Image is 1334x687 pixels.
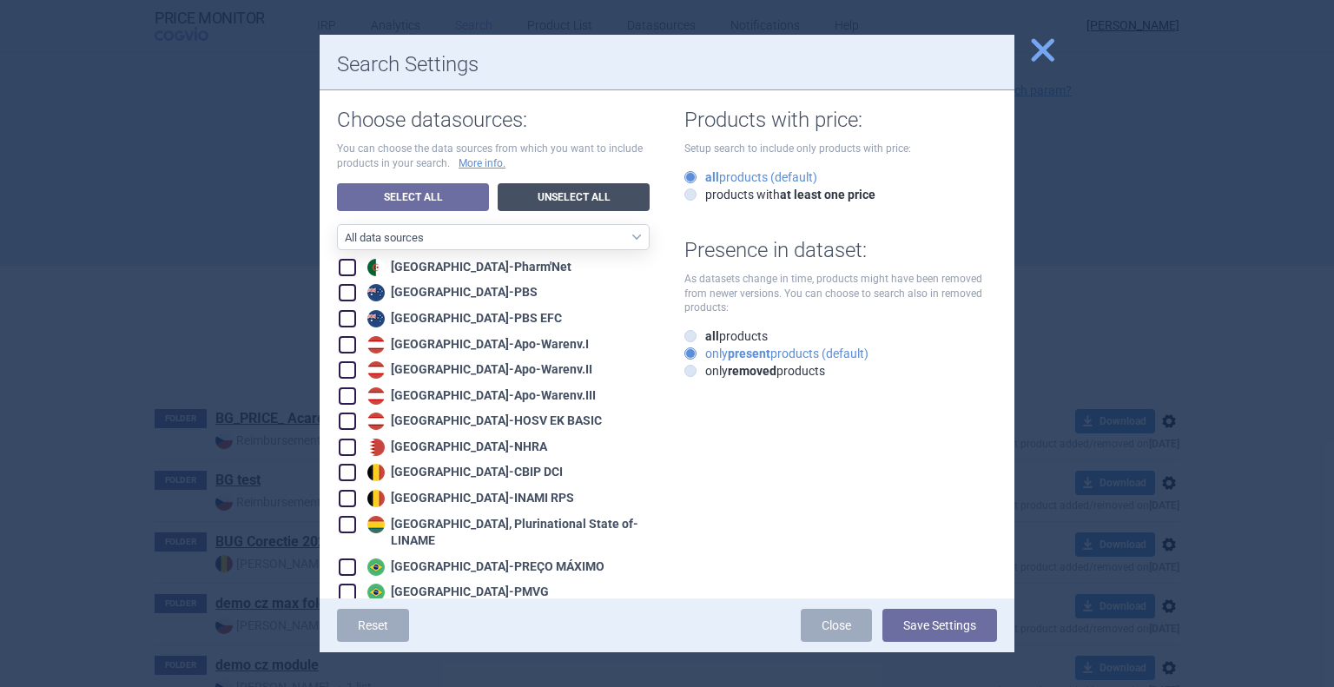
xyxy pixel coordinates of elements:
div: [GEOGRAPHIC_DATA] - PMVG [363,584,549,601]
div: [GEOGRAPHIC_DATA] - Apo-Warenv.I [363,336,589,353]
h1: Presence in dataset: [684,238,997,263]
img: Belgium [367,464,385,481]
div: [GEOGRAPHIC_DATA] - Apo-Warenv.II [363,361,592,379]
label: only products (default) [684,345,868,362]
strong: removed [728,364,776,378]
img: Algeria [367,259,385,276]
strong: present [728,347,770,360]
a: Close [801,609,872,642]
div: [GEOGRAPHIC_DATA] - HOSV EK BASIC [363,413,602,430]
img: Australia [367,284,385,301]
a: Reset [337,609,409,642]
img: Austria [367,413,385,430]
strong: all [705,329,719,343]
img: Brazil [367,584,385,601]
p: As datasets change in time, products might have been removed from newer versions. You can choose ... [684,272,997,315]
div: [GEOGRAPHIC_DATA] - PREÇO MÁXIMO [363,558,604,576]
p: Setup search to include only products with price: [684,142,997,156]
img: Belgium [367,490,385,507]
h1: Search Settings [337,52,997,77]
img: Austria [367,336,385,353]
h1: Choose datasources: [337,108,650,133]
img: Austria [367,361,385,379]
div: [GEOGRAPHIC_DATA] - PBS EFC [363,310,562,327]
a: Unselect All [498,183,650,211]
img: Austria [367,387,385,405]
label: products [684,327,768,345]
label: products with [684,186,875,203]
h1: Products with price: [684,108,997,133]
div: [GEOGRAPHIC_DATA] - INAMI RPS [363,490,574,507]
img: Bahrain [367,439,385,456]
div: [GEOGRAPHIC_DATA] - CBIP DCI [363,464,563,481]
div: [GEOGRAPHIC_DATA] - Pharm'Net [363,259,571,276]
div: [GEOGRAPHIC_DATA], Plurinational State of - LINAME [363,516,650,550]
label: only products [684,362,825,380]
a: More info. [459,156,505,171]
button: Save Settings [882,609,997,642]
img: Australia [367,310,385,327]
img: Brazil [367,558,385,576]
div: [GEOGRAPHIC_DATA] - NHRA [363,439,547,456]
img: Bolivia, Plurinational State of [367,516,385,533]
p: You can choose the data sources from which you want to include products in your search. [337,142,650,171]
div: [GEOGRAPHIC_DATA] - PBS [363,284,538,301]
a: Select All [337,183,489,211]
strong: at least one price [780,188,875,201]
div: [GEOGRAPHIC_DATA] - Apo-Warenv.III [363,387,596,405]
strong: all [705,170,719,184]
label: products (default) [684,168,817,186]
